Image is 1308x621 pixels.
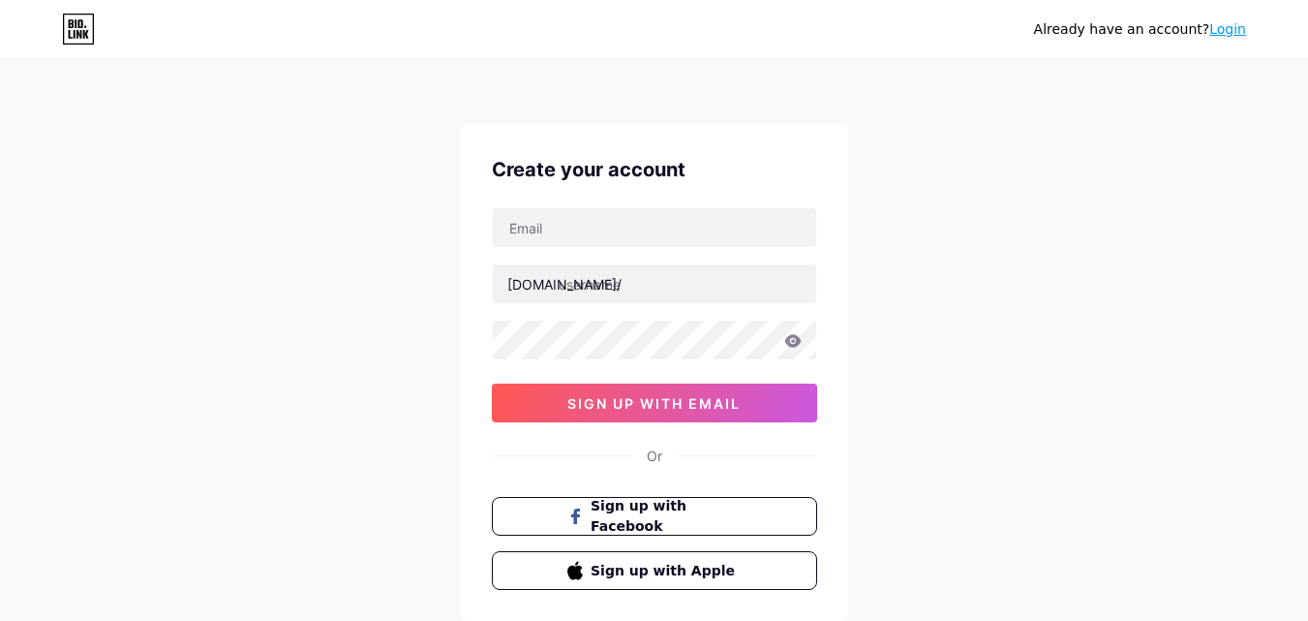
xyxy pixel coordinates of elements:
div: [DOMAIN_NAME]/ [507,274,622,295]
button: Sign up with Facebook [492,497,817,536]
input: username [493,264,816,303]
a: Login [1209,21,1246,37]
button: Sign up with Apple [492,551,817,590]
div: Or [647,446,662,466]
div: Already have an account? [1034,19,1246,40]
span: Sign up with Apple [591,561,741,581]
div: Create your account [492,155,817,184]
button: sign up with email [492,384,817,422]
span: Sign up with Facebook [591,496,741,537]
input: Email [493,208,816,247]
span: sign up with email [567,395,741,412]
